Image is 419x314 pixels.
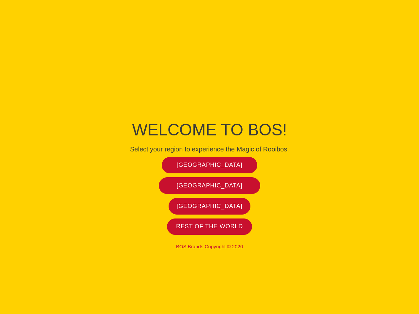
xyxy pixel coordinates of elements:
[162,157,258,174] a: [GEOGRAPHIC_DATA]
[177,182,243,189] span: [GEOGRAPHIC_DATA]
[176,223,243,230] span: Rest of the world
[177,161,243,169] span: [GEOGRAPHIC_DATA]
[62,145,357,153] h4: Select your region to experience the Magic of Rooibos.
[62,118,357,141] h1: Welcome to BOS!
[185,62,234,111] img: Bos Brands
[159,177,261,194] a: [GEOGRAPHIC_DATA]
[167,218,252,235] a: Rest of the world
[62,244,357,250] p: BOS Brands Copyright © 2020
[169,198,250,215] a: [GEOGRAPHIC_DATA]
[177,202,243,210] span: [GEOGRAPHIC_DATA]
